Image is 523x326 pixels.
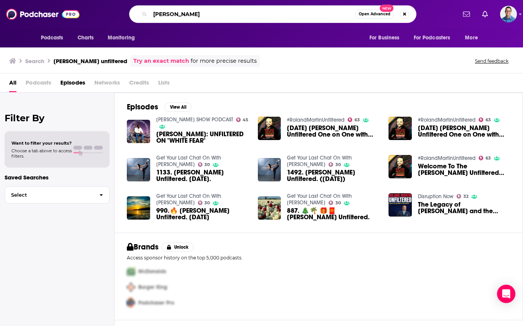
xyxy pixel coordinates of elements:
a: Show notifications dropdown [460,8,473,21]
a: #RolandMartinUnfiltered [287,117,345,123]
a: 990.🔥 Roland Martin Unfiltered. 01/08/21 [156,207,249,220]
span: Select [5,192,93,197]
a: 63 [479,117,491,122]
h2: Episodes [127,102,158,112]
span: [DATE] [PERSON_NAME] Unfiltered One on One with Common [287,125,379,138]
a: 1133. Roland Martin Unfiltered. 03/04/21. [127,158,150,181]
a: Charts [73,31,99,45]
span: [PERSON_NAME]: UNFILTERED ON "WHITE FEAR" [156,131,249,144]
span: 30 [335,201,341,205]
span: Want to filter your results? [11,140,72,146]
span: 30 [204,201,210,205]
img: First Pro Logo [124,264,138,279]
a: All [9,77,16,92]
button: open menu [364,31,409,45]
button: open menu [36,31,73,45]
a: Get Your Last Chat On With Sooyang [156,193,221,206]
button: View All [164,103,192,112]
input: Search podcasts, credits, & more... [150,8,355,20]
a: The Legacy of Roland Martin and the future of Roland Martin Unfiltered [418,201,510,214]
span: 1133. [PERSON_NAME] Unfiltered. [DATE]. [156,169,249,182]
span: 30 [335,163,341,166]
a: Get Your Last Chat On With Sooyang [287,155,352,168]
span: 63 [486,118,491,122]
a: 30 [329,162,341,167]
span: 63 [355,118,360,122]
h2: Brands [127,242,159,252]
a: Show notifications dropdown [479,8,491,21]
span: Networks [94,77,120,92]
a: #RolandMartinUnfiltered [418,155,476,161]
a: EpisodesView All [127,102,192,112]
a: Try an exact match [133,57,189,65]
img: Welcome To The Roland Martin Unfiltered Podcast [389,155,412,178]
div: Open Intercom Messenger [497,285,515,303]
img: 887. 🎄🌴 🎁🧧 Roland Martin Unfiltered. [258,196,281,220]
img: The Legacy of Roland Martin and the future of Roland Martin Unfiltered [389,193,412,217]
span: Logged in as swherley [500,6,517,23]
span: The Legacy of [PERSON_NAME] and the future of [PERSON_NAME] Unfiltered [418,201,510,214]
h3: Search [25,57,44,65]
a: #RolandMartinUnfiltered [418,117,476,123]
img: ROLAND MARTIN: UNFILTERED ON "WHITE FEAR" [127,120,150,143]
span: New [380,5,393,12]
span: [DATE] [PERSON_NAME] Unfiltered One on One with [PERSON_NAME] [418,125,510,138]
span: 45 [243,118,248,122]
a: 30 [198,200,210,205]
a: 1492. Roland Martin Unfiltered. (10/27/21) [287,169,379,182]
button: Select [5,186,110,204]
a: 30 [198,162,210,167]
a: Get Your Last Chat On With Sooyang [287,193,352,206]
p: Saved Searches [5,174,110,181]
img: 11-22-2018 Roland Martin Unfiltered One on One with Common [258,117,281,140]
button: open menu [460,31,487,45]
span: McDonalds [138,268,166,275]
h2: Filter By [5,112,110,124]
span: Charts [78,33,94,43]
span: Lists [158,77,170,92]
a: 11-23-2018 Roland Martin Unfiltered One on One with Nikki Giovanni [418,125,510,138]
img: User Profile [500,6,517,23]
span: 887. 🎄🌴 🎁🧧 [PERSON_NAME] Unfiltered. [287,207,379,220]
span: Credits [129,77,149,92]
span: Podcasts [26,77,51,92]
a: 32 [457,194,468,199]
div: Search podcasts, credits, & more... [129,5,416,23]
a: 11-22-2018 Roland Martin Unfiltered One on One with Common [287,125,379,138]
a: MADD HATTA SHOW PODCAST [156,116,233,123]
a: Episodes [60,77,85,92]
img: Podchaser - Follow, Share and Rate Podcasts [6,7,79,21]
span: More [465,33,478,43]
img: 11-23-2018 Roland Martin Unfiltered One on One with Nikki Giovanni [389,117,412,140]
a: 63 [479,156,491,160]
a: Get Your Last Chat On With Sooyang [156,155,221,168]
a: 63 [348,117,360,122]
span: Podchaser Pro [138,300,174,306]
span: 1492. [PERSON_NAME] Unfiltered. ([DATE]) [287,169,379,182]
span: Burger King [138,284,167,290]
button: Unlock [162,243,194,252]
span: 32 [463,195,468,198]
span: 990.🔥 [PERSON_NAME] Unfiltered. [DATE] [156,207,249,220]
span: Monitoring [108,33,135,43]
img: 1492. Roland Martin Unfiltered. (10/27/21) [258,158,281,181]
img: 990.🔥 Roland Martin Unfiltered. 01/08/21 [127,196,150,220]
button: Open AdvancedNew [355,10,394,19]
span: Choose a tab above to access filters. [11,148,72,159]
a: ROLAND MARTIN: UNFILTERED ON "WHITE FEAR" [156,131,249,144]
span: for more precise results [191,57,257,65]
img: Second Pro Logo [124,279,138,295]
img: Third Pro Logo [124,295,138,311]
button: open menu [409,31,461,45]
button: open menu [102,31,145,45]
span: 63 [486,156,491,160]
